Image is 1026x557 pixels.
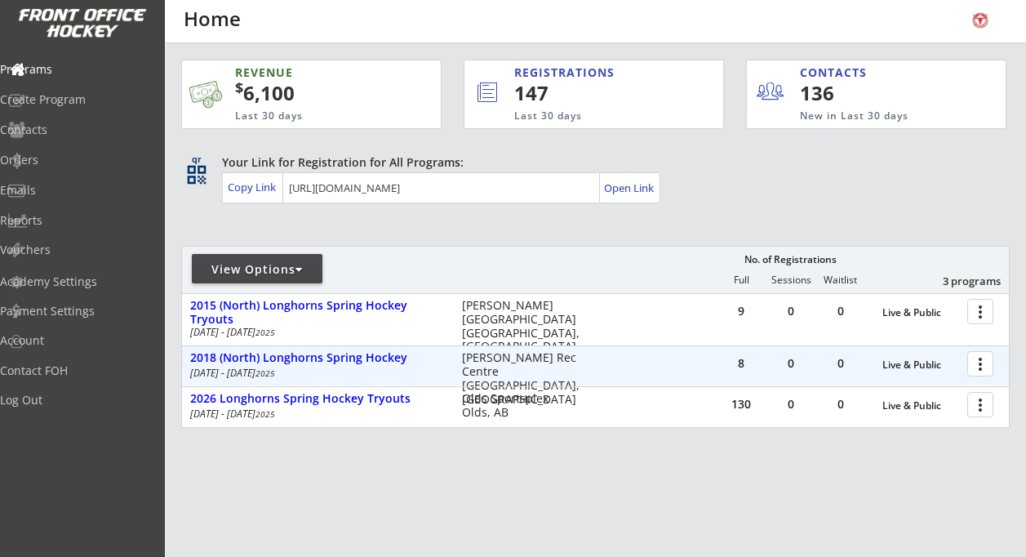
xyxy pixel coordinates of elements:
[967,299,993,324] button: more_vert
[514,65,655,81] div: REGISTRATIONS
[967,392,993,417] button: more_vert
[462,351,590,406] div: [PERSON_NAME] Rec Centre [GEOGRAPHIC_DATA], [GEOGRAPHIC_DATA]
[800,109,930,123] div: New in Last 30 days
[255,327,275,338] em: 2025
[228,180,279,194] div: Copy Link
[717,274,766,286] div: Full
[815,274,864,286] div: Waitlist
[514,79,668,107] div: 147
[882,400,959,412] div: Live & Public
[222,154,959,171] div: Your Link for Registration for All Programs:
[604,181,655,195] div: Open Link
[766,305,815,317] div: 0
[190,409,440,419] div: [DATE] - [DATE]
[190,299,445,327] div: 2015 (North) Longhorns Spring Hockey Tryouts
[604,176,655,199] a: Open Link
[235,78,243,97] sup: $
[816,305,865,317] div: 0
[190,392,445,406] div: 2026 Longhorns Spring Hockey Tryouts
[514,109,656,123] div: Last 30 days
[255,368,275,379] em: 2025
[800,65,874,81] div: CONTACTS
[190,328,440,337] div: [DATE] - [DATE]
[717,358,766,369] div: 8
[184,163,209,187] button: qr_code
[967,351,993,377] button: more_vert
[462,392,590,420] div: Olds Sportsplex Olds, AB
[800,79,900,107] div: 136
[462,299,590,354] div: [PERSON_NAME][GEOGRAPHIC_DATA] [GEOGRAPHIC_DATA], [GEOGRAPHIC_DATA]
[816,358,865,369] div: 0
[717,399,766,410] div: 130
[882,359,959,371] div: Live & Public
[766,274,815,286] div: Sessions
[190,351,445,365] div: 2018 (North) Longhorns Spring Hockey
[916,274,1001,288] div: 3 programs
[766,358,815,369] div: 0
[882,307,959,319] div: Live & Public
[235,79,389,107] div: 6,100
[235,109,371,123] div: Last 30 days
[186,154,206,165] div: qr
[190,368,440,378] div: [DATE] - [DATE]
[816,399,865,410] div: 0
[255,408,275,420] em: 2025
[740,254,841,265] div: No. of Registrations
[235,65,371,81] div: REVENUE
[192,261,322,278] div: View Options
[766,399,815,410] div: 0
[717,305,766,317] div: 9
